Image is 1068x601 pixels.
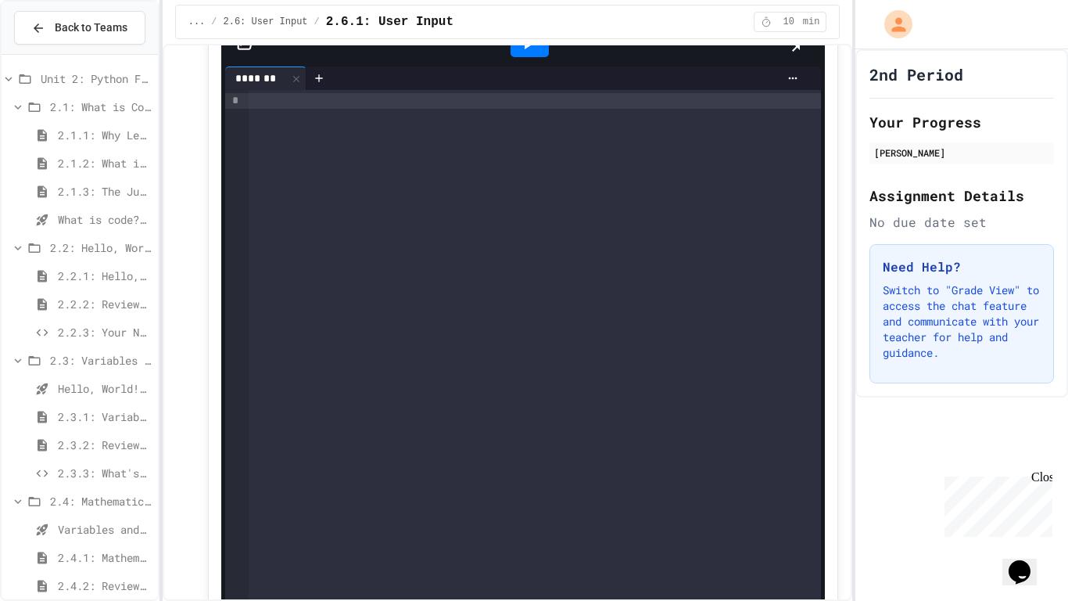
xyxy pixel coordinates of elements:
h1: 2nd Period [869,63,963,85]
span: 2.3.2: Review - Variables and Data Types [58,437,152,453]
span: 2.2.1: Hello, World! [58,268,152,284]
span: 2.4: Mathematical Operators [50,493,152,509]
h3: Need Help? [883,257,1041,276]
div: [PERSON_NAME] [874,146,1049,160]
span: 2.3: Variables and Data Types [50,352,152,369]
iframe: chat widget [938,470,1052,537]
span: / [314,16,320,28]
span: 2.6: User Input [224,16,308,28]
div: My Account [868,6,916,42]
span: Back to Teams [55,20,127,36]
span: Unit 2: Python Fundamentals [41,70,152,87]
span: Hello, World! - Quiz [58,380,152,397]
h2: Assignment Details [869,185,1054,207]
span: 2.4.2: Review - Mathematical Operators [58,578,152,594]
p: Switch to "Grade View" to access the chat feature and communicate with your teacher for help and ... [883,283,1041,361]
span: 2.1: What is Code? [50,99,152,115]
span: ... [188,16,206,28]
span: What is code? - Quiz [58,211,152,228]
span: 2.3.3: What's the Type? [58,465,152,481]
span: 2.1.1: Why Learn to Program? [58,127,152,143]
span: / [211,16,217,28]
button: Back to Teams [14,11,145,45]
span: min [803,16,820,28]
h2: Your Progress [869,111,1054,133]
span: 2.2: Hello, World! [50,239,152,256]
span: 2.1.2: What is Code? [58,155,152,171]
span: 2.1.3: The JuiceMind IDE [58,183,152,200]
span: 2.2.3: Your Name and Favorite Movie [58,324,152,340]
div: Chat with us now!Close [6,6,108,99]
span: 2.6.1: User Input [326,13,453,31]
span: 2.2.2: Review - Hello, World! [58,296,152,312]
div: No due date set [869,213,1054,232]
span: Variables and Data types - Quiz [58,521,152,538]
iframe: chat widget [1002,538,1052,585]
span: 10 [776,16,801,28]
span: 2.3.1: Variables and Data Types [58,408,152,425]
span: 2.4.1: Mathematical Operators [58,549,152,566]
